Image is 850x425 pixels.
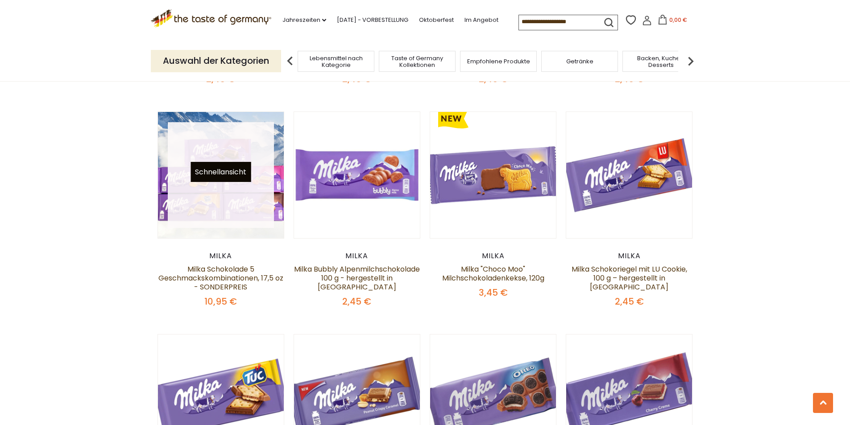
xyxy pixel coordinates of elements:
[300,55,372,68] a: Lebensmittel nach Kategorie
[282,16,320,24] font: Jahreszeiten
[345,251,368,261] font: Milka
[337,15,408,25] a: [DATE] - VORBESTELLUNG
[191,162,251,182] button: Schnellansicht
[566,57,593,66] font: Getränke
[637,54,685,69] font: Backen, Kuchen, Desserts
[467,58,530,65] a: Empfohlene Produkte
[615,295,644,308] font: 2,45 €
[625,55,697,68] a: Backen, Kuchen, Desserts
[654,15,692,28] button: 0,00 €
[342,295,371,308] font: 2,45 €
[464,16,498,24] font: Im Angebot
[566,112,692,238] img: Milka
[467,57,530,66] font: Empfohlene Produkte
[419,15,454,25] a: Oktoberfest
[163,54,269,67] font: Auswahl der Kategorien
[572,264,687,292] a: Milka Schokoriegel mit LU Cookie, 100 g – hergestellt in [GEOGRAPHIC_DATA]
[158,264,283,292] a: Milka Schokolade 5 Geschmackskombinationen, 17,5 oz - SONDERPREIS
[337,16,408,24] font: [DATE] - VORBESTELLUNG
[618,251,641,261] font: Milka
[158,112,284,238] img: Milka
[204,295,237,308] font: 10,95 €
[281,52,299,70] img: vorheriger Pfeil
[566,58,593,65] a: Getränke
[391,54,443,69] font: Taste of Germany Kollektionen
[294,112,420,238] img: Milka
[442,264,544,283] a: Milka "Choco Moo" Milchschokoladenkekse, 120g
[381,55,453,68] a: Taste of Germany Kollektionen
[195,167,246,177] font: Schnellansicht
[479,286,508,299] font: 3,45 €
[464,15,498,25] a: Im Angebot
[430,112,556,238] img: Milka
[282,15,326,25] a: Jahreszeiten
[682,52,700,70] img: nächster Pfeil
[482,251,505,261] font: Milka
[294,264,420,292] a: Milka Bubbly Alpenmilchschokolade 100 g - hergestellt in [GEOGRAPHIC_DATA]
[419,16,454,24] font: Oktoberfest
[669,16,687,24] font: 0,00 €
[209,251,232,261] font: Milka
[310,54,363,69] font: Lebensmittel nach Kategorie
